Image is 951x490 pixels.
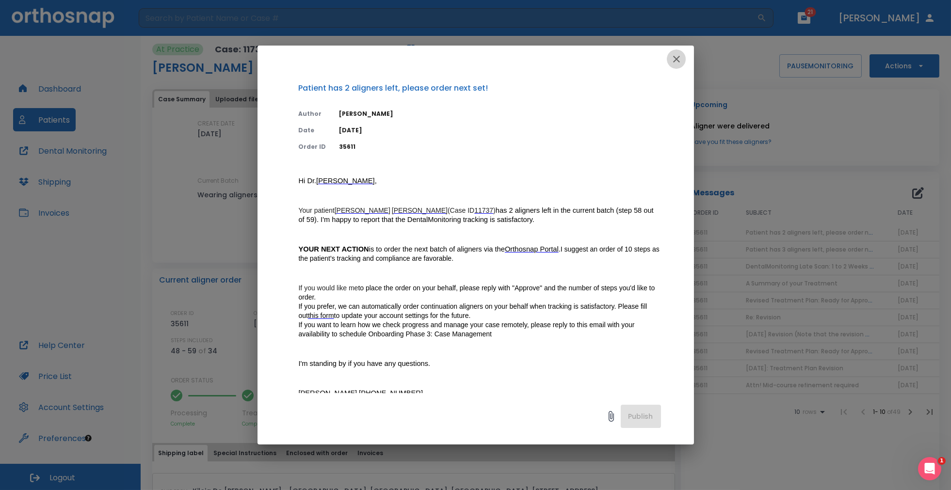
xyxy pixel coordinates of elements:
[299,302,649,319] span: If you prefer, we can automatically order continuation aligners on your behalf when tracking is s...
[339,110,661,118] p: [PERSON_NAME]
[299,126,328,135] p: Date
[474,206,493,214] span: 11737
[392,206,448,214] span: [PERSON_NAME]
[339,126,661,135] p: [DATE]
[335,206,390,214] span: [PERSON_NAME]
[299,245,369,253] strong: YOUR NEXT ACTION
[308,312,334,320] a: this form
[299,110,328,118] p: Author
[335,206,390,215] a: [PERSON_NAME]
[339,142,661,151] p: 35611
[299,389,423,397] span: [PERSON_NAME] [PHONE_NUMBER]
[918,457,941,480] iframe: Intercom live chat
[334,312,471,319] span: to update your account settings for the future.
[493,206,496,214] span: )
[299,142,328,151] p: Order ID
[299,284,657,301] span: to place the order on your behalf, please reply with "Approve" and the number of steps you'd like...
[505,245,559,253] a: Orthosnap Portal
[299,206,335,214] span: Your patient
[559,245,561,253] span: .
[299,360,431,367] span: I'm standing by if you have any questions.
[299,82,661,94] p: Patient has 2 aligners left, please order next set!
[299,284,358,292] span: If you would like me
[299,321,637,338] span: If you want to learn how we check progress and manage your case remotely, please reply to this em...
[299,177,317,185] span: Hi Dr.
[938,457,946,465] span: 1
[299,245,505,253] span: is to order the next batch of aligners via the
[474,206,493,215] a: 11737
[448,206,474,214] span: (Case ID
[316,177,375,185] a: [PERSON_NAME]
[392,206,448,215] a: [PERSON_NAME]
[505,245,559,253] span: Orthosnap Portal
[375,177,377,185] span: ,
